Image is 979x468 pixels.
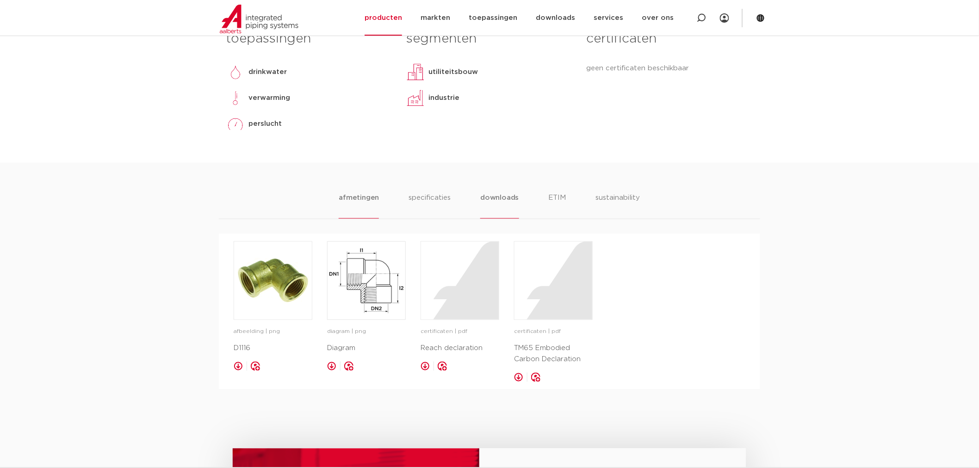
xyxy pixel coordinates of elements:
[327,241,406,320] a: image for Diagram
[587,63,753,74] p: geen certificaten beschikbaar
[226,115,245,133] img: perslucht
[234,327,312,337] p: afbeelding | png
[248,92,290,104] p: verwarming
[248,118,282,129] p: perslucht
[514,327,593,337] p: certificaten | pdf
[339,192,379,219] li: afmetingen
[226,63,245,81] img: drinkwater
[409,192,451,219] li: specificaties
[587,30,753,48] h3: certificaten
[549,192,566,219] li: ETIM
[596,192,640,219] li: sustainability
[327,327,406,337] p: diagram | png
[226,89,245,107] img: verwarming
[406,89,425,107] img: industrie
[421,343,499,354] p: Reach declaration
[406,63,425,81] img: utiliteitsbouw
[428,92,459,104] p: industrie
[328,242,405,320] img: image for Diagram
[226,30,392,48] h3: toepassingen
[480,192,519,219] li: downloads
[234,343,312,354] p: D1116
[421,327,499,337] p: certificaten | pdf
[428,67,478,78] p: utiliteitsbouw
[248,67,287,78] p: drinkwater
[406,30,572,48] h3: segmenten
[327,343,406,354] p: Diagram
[234,241,312,320] a: image for D1116
[234,242,312,320] img: image for D1116
[514,343,593,365] p: TM65 Embodied Carbon Declaration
